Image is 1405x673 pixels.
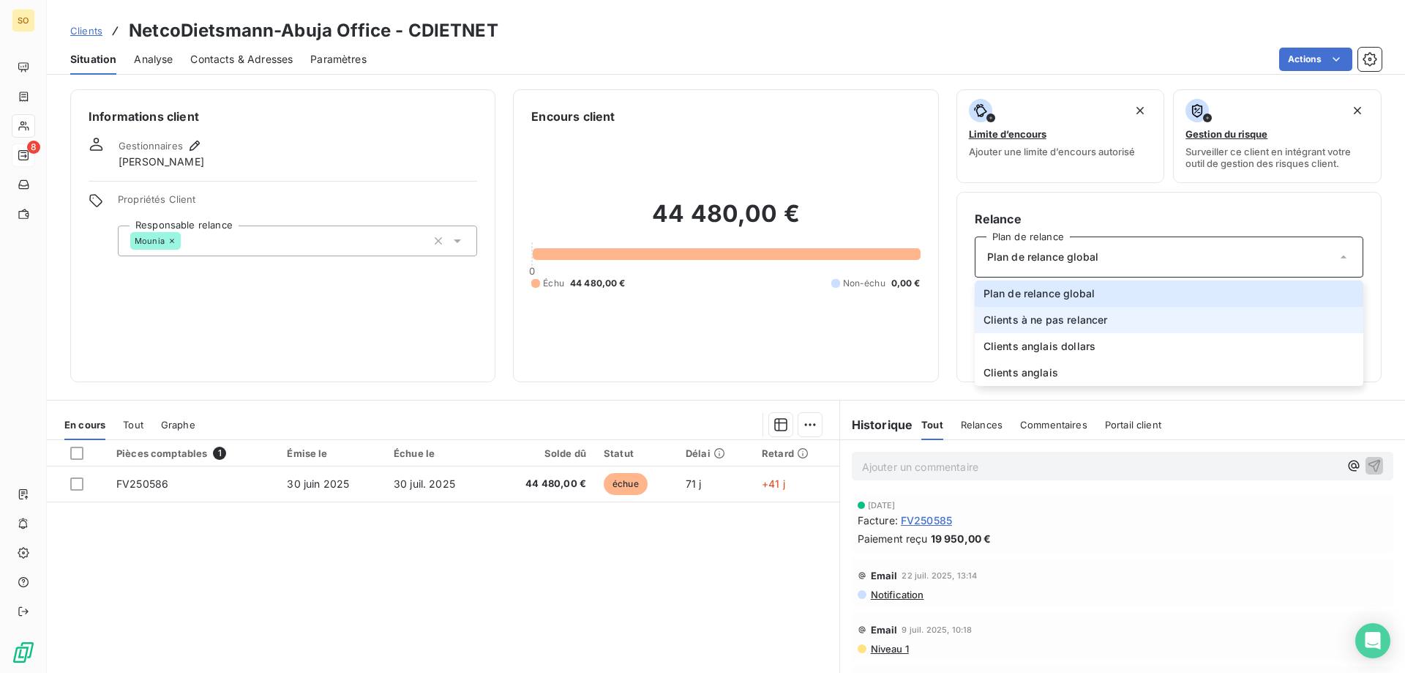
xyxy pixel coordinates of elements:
[499,477,586,491] span: 44 480,00 €
[1185,146,1369,169] span: Surveiller ce client en intégrant votre outil de gestion des risques client.
[135,237,165,245] span: Mounia
[1185,128,1267,140] span: Gestion du risque
[858,513,898,528] span: Facture :
[70,25,102,37] span: Clients
[969,146,1135,157] span: Ajouter une limite d’encours autorisé
[762,447,831,459] div: Retard
[116,447,269,460] div: Pièces comptables
[983,339,1095,354] span: Clients anglais dollars
[604,447,668,459] div: Statut
[975,210,1363,228] h6: Relance
[190,52,293,67] span: Contacts & Adresses
[868,501,896,510] span: [DATE]
[921,419,943,431] span: Tout
[901,513,952,528] span: FV250585
[902,625,972,634] span: 9 juil. 2025, 10:18
[983,365,1058,380] span: Clients anglais
[394,447,482,459] div: Échue le
[70,23,102,38] a: Clients
[1279,48,1352,71] button: Actions
[1020,419,1087,431] span: Commentaires
[869,643,909,655] span: Niveau 1
[134,52,173,67] span: Analyse
[858,531,928,546] span: Paiement reçu
[12,641,35,664] img: Logo LeanPay
[118,193,477,214] span: Propriétés Client
[686,447,744,459] div: Délai
[213,447,226,460] span: 1
[762,477,785,490] span: +41 j
[983,313,1108,327] span: Clients à ne pas relancer
[604,473,648,495] span: échue
[70,52,116,67] span: Situation
[129,18,498,44] h3: NetcoDietsmann-Abuja Office - CDIETNET
[843,277,885,290] span: Non-échu
[956,89,1165,183] button: Limite d’encoursAjouter une limite d’encours autorisé
[531,199,920,243] h2: 44 480,00 €
[969,128,1046,140] span: Limite d’encours
[119,140,183,152] span: Gestionnaires
[891,277,921,290] span: 0,00 €
[27,141,40,154] span: 8
[869,589,924,601] span: Notification
[89,108,477,125] h6: Informations client
[119,155,204,169] span: [PERSON_NAME]
[529,265,535,277] span: 0
[543,277,564,290] span: Échu
[181,234,192,248] input: Ajouter une valeur
[1355,623,1390,658] div: Open Intercom Messenger
[902,571,977,580] span: 22 juil. 2025, 13:14
[987,250,1098,264] span: Plan de relance global
[161,419,195,431] span: Graphe
[394,477,455,490] span: 30 juil. 2025
[287,477,349,490] span: 30 juin 2025
[12,9,35,32] div: SO
[116,477,168,490] span: FV250586
[287,447,376,459] div: Émise le
[931,531,992,546] span: 19 950,00 €
[871,570,898,581] span: Email
[840,416,913,434] h6: Historique
[310,52,367,67] span: Paramètres
[1173,89,1382,183] button: Gestion du risqueSurveiller ce client en intégrant votre outil de gestion des risques client.
[686,477,702,490] span: 71 j
[983,286,1095,301] span: Plan de relance global
[123,419,143,431] span: Tout
[499,447,586,459] div: Solde dû
[531,108,615,125] h6: Encours client
[871,624,898,636] span: Email
[961,419,1003,431] span: Relances
[570,277,626,290] span: 44 480,00 €
[1105,419,1161,431] span: Portail client
[64,419,105,431] span: En cours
